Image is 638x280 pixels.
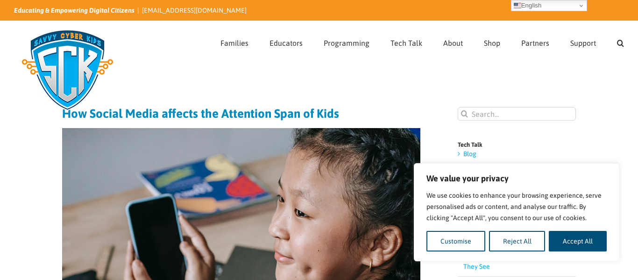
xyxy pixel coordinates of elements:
[14,7,135,14] i: Educating & Empowering Digital Citizens
[443,39,463,47] span: About
[220,39,248,47] span: Families
[570,21,596,62] a: Support
[463,150,476,158] a: Blog
[62,107,420,120] h1: How Social Media affects the Attention Span of Kids
[458,107,471,121] input: Search
[463,243,569,270] a: When Violent Videos Spread Online: Helping Kids Make Sense of What They See
[426,231,485,251] button: Customise
[484,39,500,47] span: Shop
[484,21,500,62] a: Shop
[220,21,624,62] nav: Main Menu
[514,2,521,9] img: en
[142,7,247,14] a: [EMAIL_ADDRESS][DOMAIN_NAME]
[521,39,549,47] span: Partners
[269,21,303,62] a: Educators
[521,21,549,62] a: Partners
[14,23,121,117] img: Savvy Cyber Kids Logo
[269,39,303,47] span: Educators
[324,39,369,47] span: Programming
[324,21,369,62] a: Programming
[220,21,248,62] a: Families
[390,39,422,47] span: Tech Talk
[458,107,576,121] input: Search...
[458,142,576,148] h4: Tech Talk
[390,21,422,62] a: Tech Talk
[426,190,607,223] p: We use cookies to enhance your browsing experience, serve personalised ads or content, and analys...
[443,21,463,62] a: About
[426,173,607,184] p: We value your privacy
[617,21,624,62] a: Search
[570,39,596,47] span: Support
[489,231,546,251] button: Reject All
[549,231,607,251] button: Accept All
